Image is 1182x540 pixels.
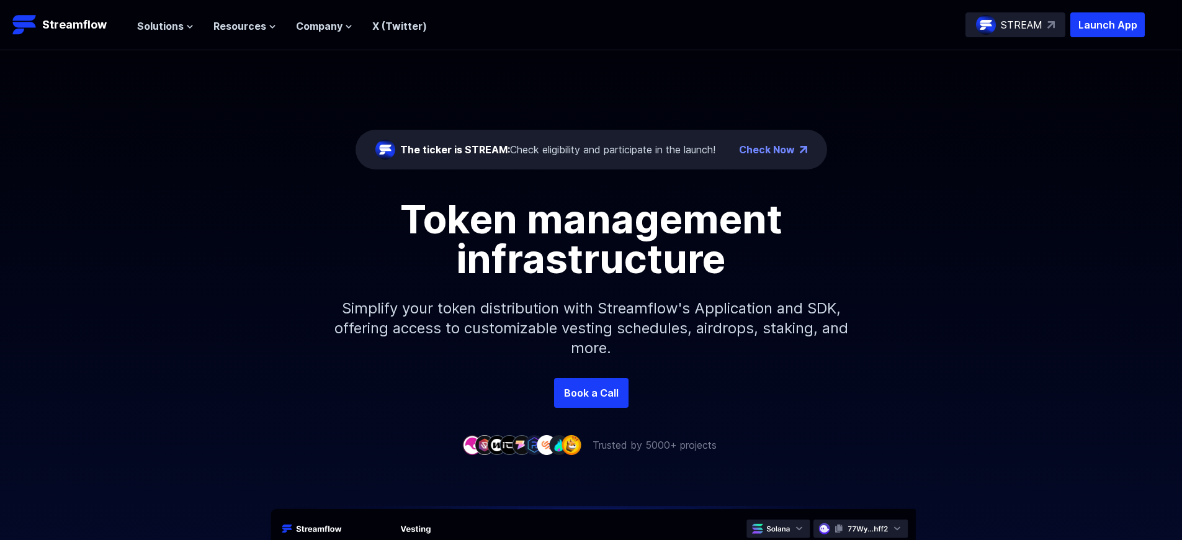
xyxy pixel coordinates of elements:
[965,12,1065,37] a: STREAM
[475,435,495,454] img: company-2
[1070,12,1145,37] button: Launch App
[213,19,266,34] span: Resources
[499,435,519,454] img: company-4
[462,435,482,454] img: company-1
[296,19,352,34] button: Company
[375,140,395,160] img: streamflow-logo-circle.png
[537,435,557,454] img: company-7
[372,20,427,32] a: X (Twitter)
[800,146,807,153] img: top-right-arrow.png
[512,435,532,454] img: company-5
[12,12,125,37] a: Streamflow
[213,19,276,34] button: Resources
[312,199,871,279] h1: Token management infrastructure
[593,438,717,452] p: Trusted by 5000+ projects
[739,142,795,157] a: Check Now
[1001,17,1042,32] p: STREAM
[12,12,37,37] img: Streamflow Logo
[976,15,996,35] img: streamflow-logo-circle.png
[296,19,343,34] span: Company
[42,16,107,34] p: Streamflow
[400,143,510,156] span: The ticker is STREAM:
[524,435,544,454] img: company-6
[325,279,858,378] p: Simplify your token distribution with Streamflow's Application and SDK, offering access to custom...
[487,435,507,454] img: company-3
[549,435,569,454] img: company-8
[137,19,194,34] button: Solutions
[554,378,629,408] a: Book a Call
[137,19,184,34] span: Solutions
[562,435,581,454] img: company-9
[1047,21,1055,29] img: top-right-arrow.svg
[400,142,715,157] div: Check eligibility and participate in the launch!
